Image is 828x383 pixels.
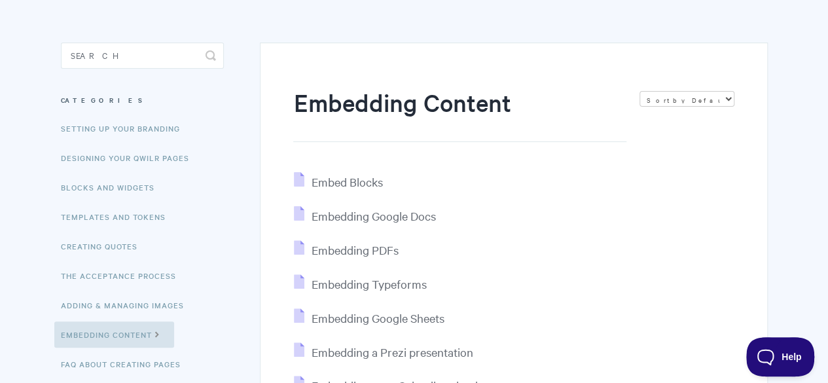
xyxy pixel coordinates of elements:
iframe: Toggle Customer Support [746,337,815,376]
a: Embedding a Prezi presentation [294,344,473,359]
span: Embedding Google Docs [311,208,435,223]
a: Designing Your Qwilr Pages [61,145,199,171]
span: Embedding Typeforms [311,276,426,291]
a: FAQ About Creating Pages [61,351,190,377]
a: Setting up your Branding [61,115,190,141]
h1: Embedding Content [293,86,626,142]
a: Blocks and Widgets [61,174,164,200]
span: Embedding a Prezi presentation [311,344,473,359]
a: Embedding Google Sheets [294,310,444,325]
a: The Acceptance Process [61,263,186,289]
span: Embedding Google Sheets [311,310,444,325]
h3: Categories [61,88,224,112]
a: Embedding Google Docs [294,208,435,223]
input: Search [61,43,224,69]
a: Templates and Tokens [61,204,175,230]
span: Embedding PDFs [311,242,398,257]
select: Page reloads on selection [639,91,734,107]
a: Embedding Typeforms [294,276,426,291]
a: Embedding PDFs [294,242,398,257]
a: Adding & Managing Images [61,292,194,318]
span: Embed Blocks [311,174,382,189]
a: Embed Blocks [294,174,382,189]
a: Embedding Content [54,321,174,348]
a: Creating Quotes [61,233,147,259]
